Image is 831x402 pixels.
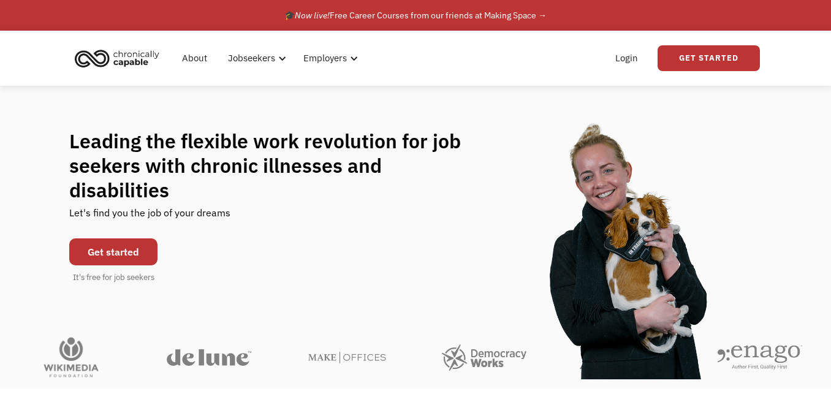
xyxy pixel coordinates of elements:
[284,8,547,23] div: 🎓 Free Career Courses from our friends at Making Space →
[71,45,163,72] img: Chronically Capable logo
[303,51,347,66] div: Employers
[228,51,275,66] div: Jobseekers
[69,238,157,265] a: Get started
[69,202,230,232] div: Let's find you the job of your dreams
[295,10,330,21] em: Now live!
[175,39,214,78] a: About
[296,39,362,78] div: Employers
[73,271,154,284] div: It's free for job seekers
[69,129,485,202] h1: Leading the flexible work revolution for job seekers with chronic illnesses and disabilities
[221,39,290,78] div: Jobseekers
[608,39,645,78] a: Login
[658,45,760,71] a: Get Started
[71,45,169,72] a: home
